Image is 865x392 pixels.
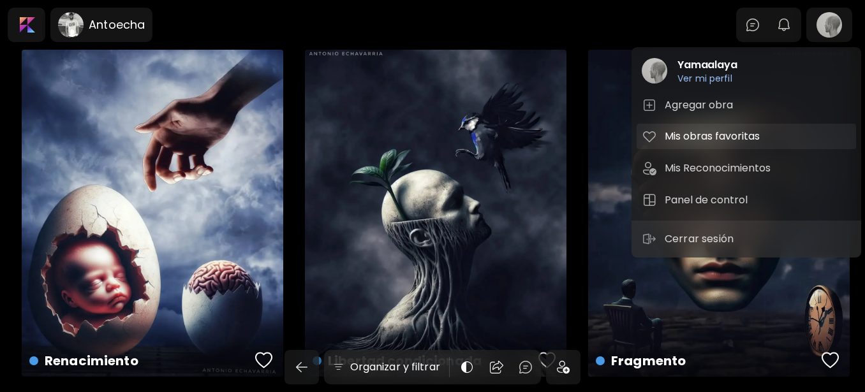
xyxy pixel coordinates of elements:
h5: Agregar obra [665,98,737,113]
img: sign-out [642,231,657,247]
button: tabMis Reconocimientos [637,156,856,181]
button: tabAgregar obra [637,92,856,118]
button: sign-outCerrar sesión [637,226,743,252]
button: tabMis obras favoritas [637,124,856,149]
h5: Panel de control [665,192,751,208]
h2: Yamaalaya [677,57,737,73]
img: tab [642,129,657,144]
h5: Mis Reconocimientos [665,161,774,176]
img: tab [642,161,657,176]
h6: Ver mi perfil [677,73,737,84]
p: Cerrar sesión [665,231,737,247]
img: tab [642,192,657,208]
h5: Mis obras favoritas [665,129,764,144]
img: tab [642,98,657,113]
button: tabPanel de control [637,187,856,213]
